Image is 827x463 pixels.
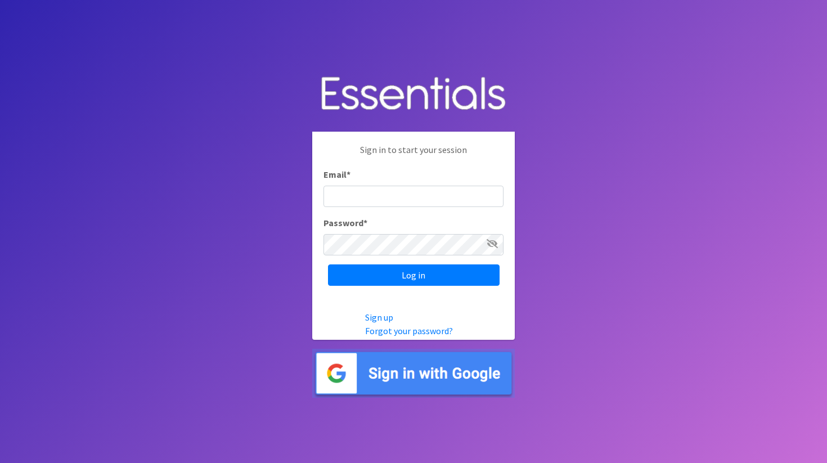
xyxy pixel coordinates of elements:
img: Sign in with Google [312,349,515,398]
a: Forgot your password? [365,325,453,336]
label: Password [323,216,367,230]
label: Email [323,168,350,181]
img: Human Essentials [312,65,515,123]
abbr: required [363,217,367,228]
p: Sign in to start your session [323,143,504,168]
input: Log in [328,264,500,286]
a: Sign up [365,312,393,323]
abbr: required [347,169,350,180]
